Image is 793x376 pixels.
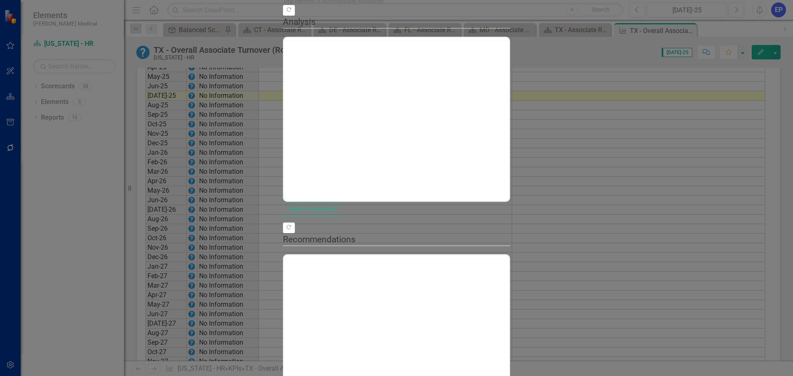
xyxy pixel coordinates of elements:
[284,41,509,201] iframe: Rich Text Area
[283,16,510,28] legend: Analysis
[283,202,343,216] button: Switch to old editor
[283,233,510,246] legend: Recommendations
